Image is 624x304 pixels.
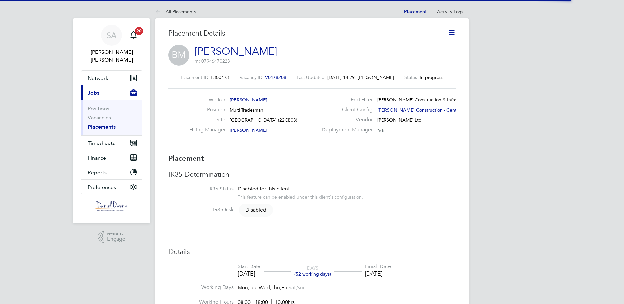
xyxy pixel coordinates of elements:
[318,106,373,113] label: Client Config
[259,284,271,291] span: Wed,
[318,116,373,123] label: Vendor
[230,97,267,103] span: [PERSON_NAME]
[81,165,142,179] button: Reports
[291,265,334,277] div: DAYS
[168,186,234,192] label: IR35 Status
[88,140,115,146] span: Timesheets
[107,236,125,242] span: Engage
[404,74,417,80] label: Status
[265,74,286,80] span: V0178208
[437,9,463,15] a: Activity Logs
[249,284,259,291] span: Tue,
[168,206,234,213] label: IR35 Risk
[281,284,289,291] span: Fri,
[168,170,456,179] h3: IR35 Determination
[155,9,196,15] a: All Placements
[81,85,142,100] button: Jobs
[107,231,125,236] span: Powered by
[98,231,126,243] a: Powered byEngage
[81,180,142,194] button: Preferences
[88,155,106,161] span: Finance
[230,127,267,133] span: [PERSON_NAME]
[230,107,263,113] span: Multi Tradesman
[88,105,109,112] a: Positions
[289,284,297,291] span: Sat,
[195,58,230,64] span: m: 07946470223
[238,284,249,291] span: Mon,
[377,107,461,113] span: [PERSON_NAME] Construction - Central
[238,192,363,200] div: This feature can be enabled under this client's configuration.
[327,74,358,80] span: [DATE] 14:29 -
[189,106,225,113] label: Position
[81,71,142,85] button: Network
[318,127,373,133] label: Deployment Manager
[168,247,456,257] h3: Details
[88,75,108,81] span: Network
[88,184,116,190] span: Preferences
[168,284,234,291] label: Working Days
[297,284,306,291] span: Sun
[271,284,281,291] span: Thu,
[168,45,189,66] span: BM
[365,270,391,277] div: [DATE]
[81,201,142,211] a: Go to home page
[297,74,325,80] label: Last Updated
[211,74,229,80] span: P300473
[404,9,427,15] a: Placement
[81,100,142,135] div: Jobs
[240,74,262,80] label: Vacancy ID
[377,97,464,103] span: [PERSON_NAME] Construction & Infrast…
[377,127,384,133] span: n/a
[88,90,99,96] span: Jobs
[168,29,438,38] h3: Placement Details
[135,27,143,35] span: 20
[73,18,150,223] nav: Main navigation
[189,127,225,133] label: Hiring Manager
[358,74,394,80] span: [PERSON_NAME]
[127,25,140,46] a: 20
[81,48,142,64] span: Samantha Ahmet
[230,117,297,123] span: [GEOGRAPHIC_DATA] (22CB03)
[168,154,204,163] b: Placement
[294,271,331,277] span: (52 working days)
[95,201,128,211] img: danielowen-logo-retina.png
[189,97,225,103] label: Worker
[239,204,273,217] span: Disabled
[365,263,391,270] div: Finish Date
[107,31,117,39] span: SA
[88,114,111,121] a: Vacancies
[238,186,291,192] span: Disabled for this client.
[420,74,443,80] span: In progress
[88,169,107,175] span: Reports
[195,45,277,58] a: [PERSON_NAME]
[318,97,373,103] label: End Hirer
[238,270,260,277] div: [DATE]
[81,150,142,165] button: Finance
[238,263,260,270] div: Start Date
[81,25,142,64] a: SA[PERSON_NAME] [PERSON_NAME]
[88,124,116,130] a: Placements
[189,116,225,123] label: Site
[377,117,422,123] span: [PERSON_NAME] Ltd
[81,136,142,150] button: Timesheets
[181,74,208,80] label: Placement ID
